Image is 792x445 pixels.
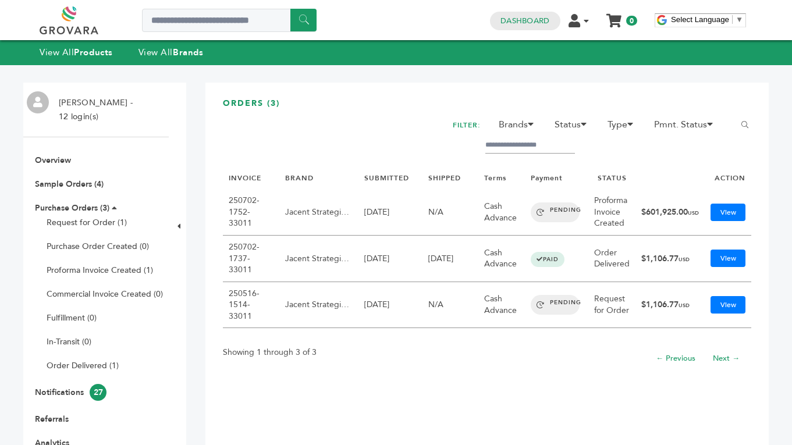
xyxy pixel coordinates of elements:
[47,289,163,300] a: Commercial Invoice Created (0)
[35,155,71,166] a: Overview
[422,236,478,282] td: [DATE]
[531,173,563,183] a: Payment
[588,189,635,236] td: Proforma Invoice Created
[47,217,127,228] a: Request for Order (1)
[453,118,481,133] h2: FILTER:
[47,241,149,252] a: Purchase Order Created (0)
[223,346,317,359] p: Showing 1 through 3 of 3
[635,282,705,329] td: $1,106.77
[142,9,317,32] input: Search a product or brand...
[279,189,358,236] td: Jacent Strategic Manufacturing, LLC
[35,202,109,213] a: Purchase Orders (3)
[736,15,743,24] span: ▼
[711,296,745,314] a: View
[422,282,478,329] td: N/A
[602,118,646,137] li: Type
[47,265,153,276] a: Proforma Invoice Created (1)
[588,282,635,329] td: Request for Order
[229,195,260,229] a: 250702-1752-33011
[656,353,695,364] a: ← Previous
[428,173,461,183] a: SHIPPED
[40,47,113,58] a: View AllProducts
[173,47,203,58] strong: Brands
[635,236,705,282] td: $1,106.77
[358,236,422,282] td: [DATE]
[229,288,260,322] a: 250516-1514-33011
[493,118,546,137] li: Brands
[35,387,106,398] a: Notifications27
[285,173,314,183] a: BRAND
[671,15,743,24] a: Select Language​
[713,353,740,364] a: Next →
[648,118,726,137] li: Pmnt. Status
[478,189,525,236] td: Cash Advance
[229,173,261,183] a: INVOICE
[35,179,104,190] a: Sample Orders (4)
[531,202,580,222] span: PENDING
[358,189,422,236] td: [DATE]
[705,168,751,189] th: ACTION
[229,241,260,275] a: 250702-1737-33011
[74,47,112,58] strong: Products
[608,10,621,23] a: My Cart
[478,236,525,282] td: Cash Advance
[679,302,690,309] span: USD
[478,282,525,329] td: Cash Advance
[711,250,745,267] a: View
[53,96,136,124] li: [PERSON_NAME] - 12 login(s)
[422,189,478,236] td: N/A
[279,282,358,329] td: Jacent Strategic Manufacturing, LLC
[47,336,91,347] a: In-Transit (0)
[588,236,635,282] td: Order Delivered
[588,168,635,189] th: STATUS
[279,236,358,282] td: Jacent Strategic Manufacturing, LLC
[531,252,564,267] span: PAID
[531,295,580,315] span: PENDING
[679,256,690,263] span: USD
[484,173,506,183] a: Terms
[27,91,49,113] img: profile.png
[732,15,733,24] span: ​
[635,189,705,236] td: $601,925.00
[485,137,575,154] input: Filter by keywords
[358,282,422,329] td: [DATE]
[47,360,119,371] a: Order Delivered (1)
[671,15,729,24] span: Select Language
[688,209,699,216] span: USD
[138,47,204,58] a: View AllBrands
[90,384,106,401] span: 27
[500,16,549,26] a: Dashboard
[364,173,409,183] a: SUBMITTED
[35,414,69,425] a: Referrals
[223,98,751,118] h3: ORDERS (3)
[549,118,599,137] li: Status
[47,312,97,323] a: Fulfillment (0)
[626,16,637,26] span: 0
[711,204,745,221] a: View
